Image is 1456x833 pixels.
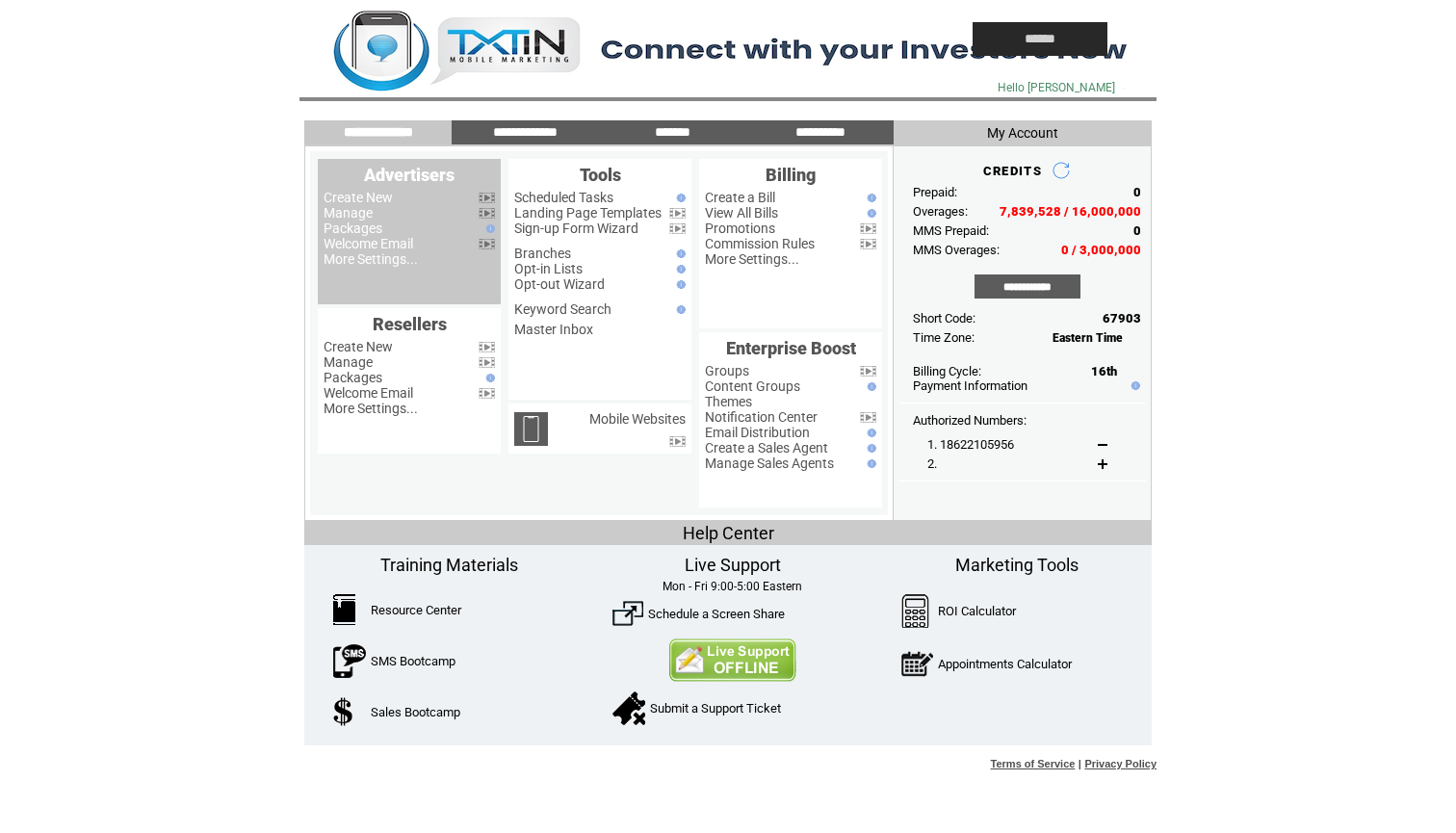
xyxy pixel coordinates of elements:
[1084,758,1157,769] a: Privacy Policy
[580,165,621,185] span: Tools
[612,598,643,629] img: ScreenShare.png
[901,594,930,628] img: Calculator.png
[705,251,799,267] a: More Settings...
[766,165,816,185] span: Billing
[913,413,1027,428] span: Authorized Numbers:
[371,654,455,668] a: SMS Bootcamp
[863,429,876,437] img: help.gif
[860,223,876,234] img: video.png
[1091,364,1117,378] span: 16th
[514,190,613,205] a: Scheduled Tasks
[913,364,981,378] span: Billing Cycle:
[371,705,460,719] a: Sales Bootcamp
[324,339,393,354] a: Create New
[669,223,686,234] img: video.png
[927,456,937,471] span: 2.
[913,243,1000,257] span: MMS Overages:
[672,194,686,202] img: help.gif
[1000,204,1141,219] span: 7,839,528 / 16,000,000
[324,354,373,370] a: Manage
[479,208,495,219] img: video.png
[324,370,382,385] a: Packages
[705,456,834,471] a: Manage Sales Agents
[371,603,461,617] a: Resource Center
[913,311,975,325] span: Short Code:
[514,412,548,446] img: mobile-websites.png
[683,523,774,543] span: Help Center
[672,265,686,273] img: help.gif
[333,644,366,678] img: SMSBootcamp.png
[983,164,1042,178] span: CREDITS
[705,409,818,425] a: Notification Center
[481,224,495,233] img: help.gif
[705,221,775,236] a: Promotions
[324,221,382,236] a: Packages
[860,412,876,423] img: video.png
[987,125,1058,141] span: My Account
[705,236,815,251] a: Commission Rules
[863,209,876,218] img: help.gif
[1103,311,1141,325] span: 67903
[324,205,373,221] a: Manage
[589,411,686,427] a: Mobile Websites
[324,236,413,251] a: Welcome Email
[479,388,495,399] img: video.png
[860,239,876,249] img: video.png
[705,440,828,456] a: Create a Sales Agent
[863,382,876,391] img: help.gif
[863,194,876,202] img: help.gif
[514,322,593,337] a: Master Inbox
[373,314,447,334] span: Resellers
[669,436,686,447] img: video.png
[333,594,355,625] img: ResourceCenter.png
[672,305,686,314] img: help.gif
[901,647,933,681] img: AppointmentCalc.png
[913,330,975,345] span: Time Zone:
[672,280,686,289] img: help.gif
[913,204,968,219] span: Overages:
[938,657,1072,671] a: Appointments Calculator
[955,555,1079,575] span: Marketing Tools
[1053,331,1123,345] span: Eastern Time
[650,701,781,716] a: Submit a Support Ticket
[863,459,876,468] img: help.gif
[663,580,802,593] span: Mon - Fri 9:00-5:00 Eastern
[1133,223,1141,238] span: 0
[938,604,1016,618] a: ROI Calculator
[481,374,495,382] img: help.gif
[705,205,778,221] a: View All Bills
[514,246,571,261] a: Branches
[479,239,495,249] img: video.png
[479,357,495,368] img: video.png
[705,378,800,394] a: Content Groups
[324,401,418,416] a: More Settings...
[514,276,605,292] a: Opt-out Wizard
[863,444,876,453] img: help.gif
[333,697,355,726] img: SalesBootcamp.png
[612,691,645,725] img: SupportTicket.png
[669,208,686,219] img: video.png
[913,185,957,199] span: Prepaid:
[514,261,583,276] a: Opt-in Lists
[1079,758,1081,769] span: |
[991,758,1076,769] a: Terms of Service
[364,165,455,185] span: Advertisers
[648,607,785,621] a: Schedule a Screen Share
[324,190,393,205] a: Create New
[514,205,662,221] a: Landing Page Templates
[705,363,749,378] a: Groups
[514,301,611,317] a: Keyword Search
[1061,243,1141,257] span: 0 / 3,000,000
[672,249,686,258] img: help.gif
[726,338,856,358] span: Enterprise Boost
[514,221,638,236] a: Sign-up Form Wizard
[685,555,781,575] span: Live Support
[705,394,752,409] a: Themes
[913,223,989,238] span: MMS Prepaid:
[998,81,1115,94] span: Hello [PERSON_NAME]
[324,251,418,267] a: More Settings...
[1127,381,1140,390] img: help.gif
[705,425,810,440] a: Email Distribution
[668,638,796,682] img: Contact Us
[705,190,775,205] a: Create a Bill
